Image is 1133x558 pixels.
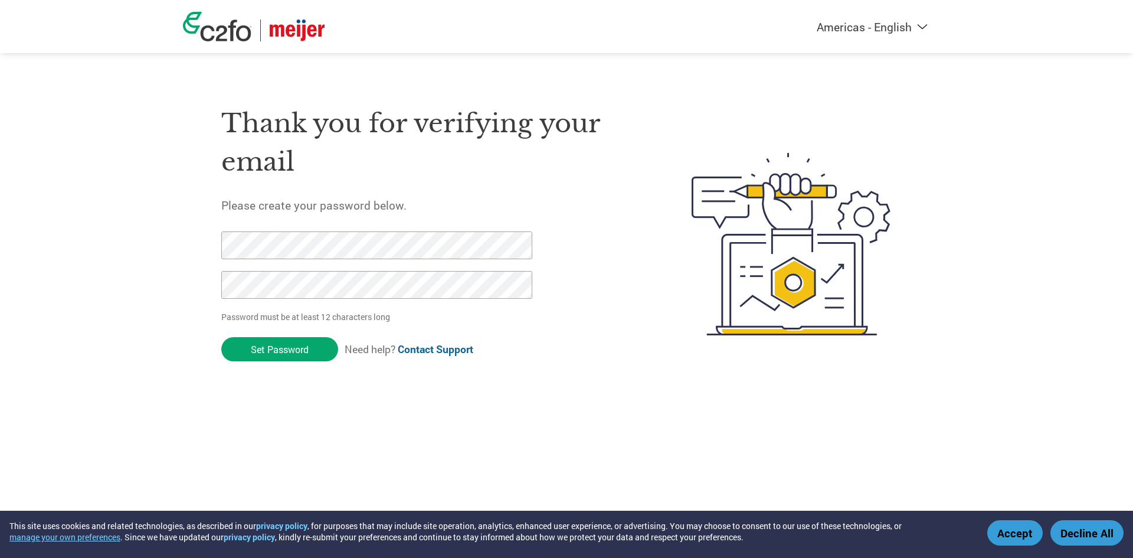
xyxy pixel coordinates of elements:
[9,520,970,543] div: This site uses cookies and related technologies, as described in our , for purposes that may incl...
[221,311,536,323] p: Password must be at least 12 characters long
[221,337,338,361] input: Set Password
[9,531,120,543] button: manage your own preferences
[345,342,473,356] span: Need help?
[270,19,325,41] img: Meijer
[987,520,1043,546] button: Accept
[221,198,636,213] h5: Please create your password below.
[224,531,275,543] a: privacy policy
[221,105,636,181] h1: Thank you for verifying your email
[670,88,912,401] img: create-password
[183,12,251,41] img: c2fo logo
[398,342,473,356] a: Contact Support
[256,520,307,531] a: privacy policy
[1050,520,1124,546] button: Decline All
